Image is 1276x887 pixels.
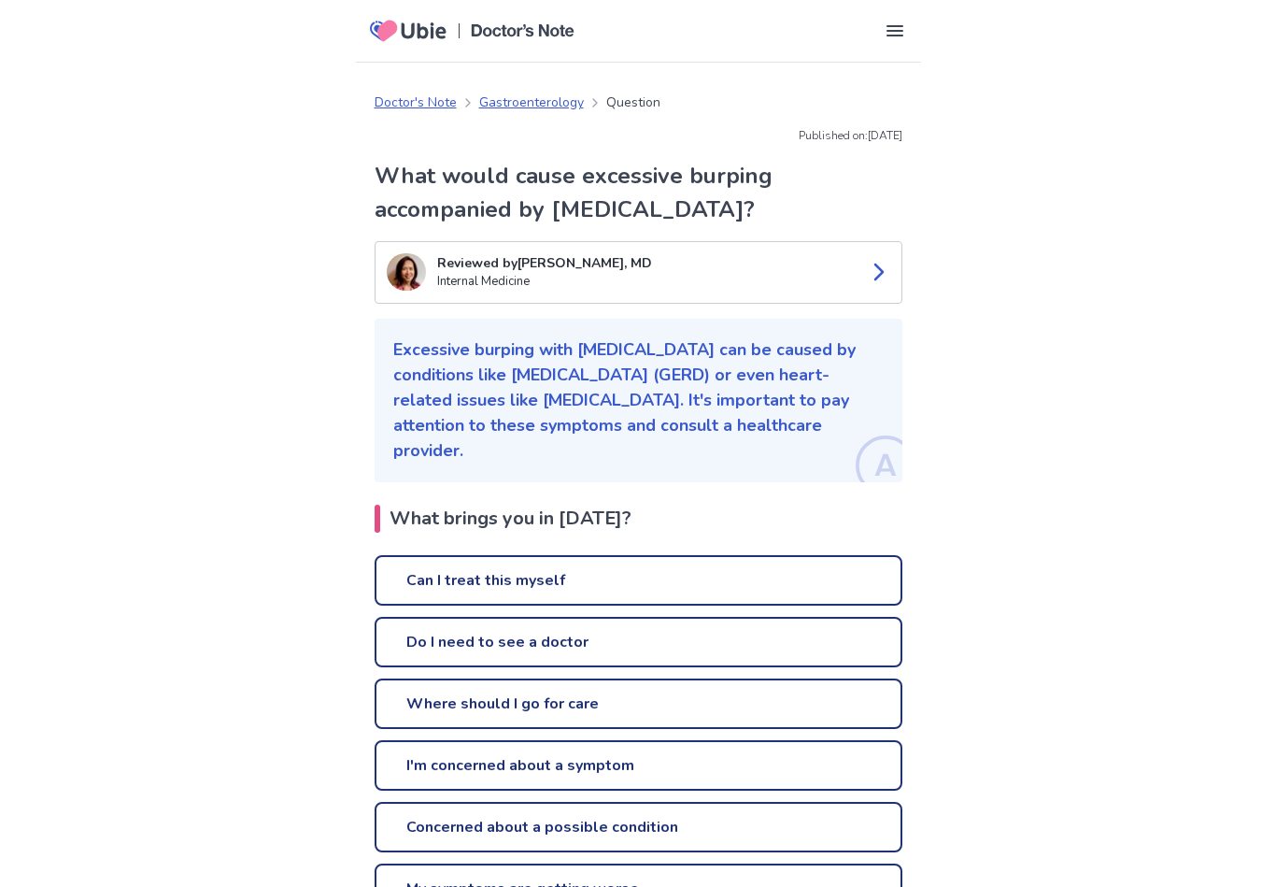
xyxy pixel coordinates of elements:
a: Do I need to see a doctor [375,617,902,667]
p: Internal Medicine [437,273,853,292]
img: Doctors Note Logo [471,24,574,37]
a: Where should I go for care [375,679,902,729]
a: Gastroenterology [479,93,584,112]
p: Question [606,93,660,112]
a: I'm concerned about a symptom [375,740,902,791]
h2: What brings you in [DATE]? [375,505,902,533]
a: Doctor's Note [375,93,457,112]
p: Reviewed by [PERSON_NAME], MD [437,253,853,273]
p: Excessive burping with [MEDICAL_DATA] can be caused by conditions like [MEDICAL_DATA] (GERD) or e... [393,337,884,464]
a: Can I treat this myself [375,555,902,606]
p: Published on: [DATE] [375,127,902,144]
img: Suo Lee [387,253,426,291]
h1: What would cause excessive burping accompanied by [MEDICAL_DATA]? [375,159,902,226]
a: Suo LeeReviewed by[PERSON_NAME], MDInternal Medicine [375,241,902,304]
a: Concerned about a possible condition [375,802,902,852]
nav: breadcrumb [375,93,660,112]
